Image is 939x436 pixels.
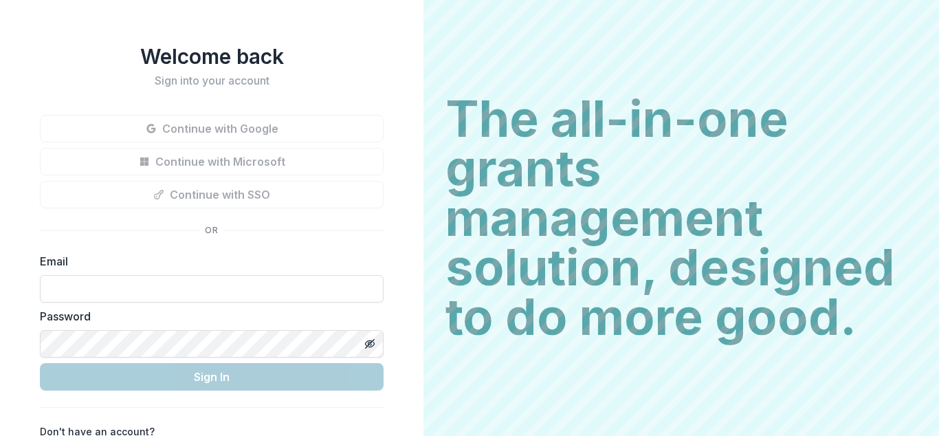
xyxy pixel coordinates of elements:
[40,148,384,175] button: Continue with Microsoft
[40,363,384,391] button: Sign In
[359,333,381,355] button: Toggle password visibility
[40,115,384,142] button: Continue with Google
[40,181,384,208] button: Continue with SSO
[40,253,375,270] label: Email
[40,44,384,69] h1: Welcome back
[40,74,384,87] h2: Sign into your account
[40,308,375,325] label: Password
